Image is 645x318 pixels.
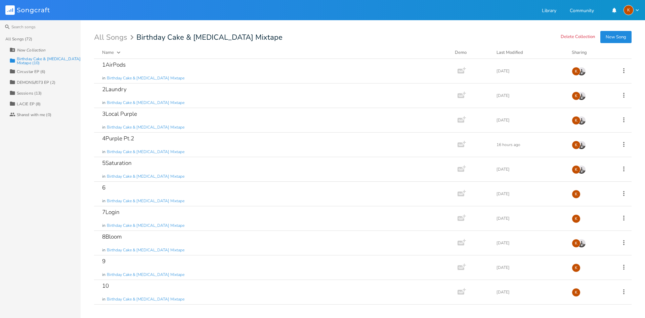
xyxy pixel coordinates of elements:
[572,190,580,199] div: Kat
[572,92,580,100] div: Kat
[102,223,105,228] span: in
[497,266,564,270] div: [DATE]
[577,92,586,100] img: Costa Tzoytzoyrakos
[497,290,564,294] div: [DATE]
[102,296,105,302] span: in
[107,272,184,278] span: Birthday Cake & [MEDICAL_DATA] Mixtape
[102,174,105,179] span: in
[572,67,580,76] div: Kat
[102,62,126,68] div: 1AirPods
[17,102,41,106] div: LACIE EP (8)
[497,216,564,220] div: [DATE]
[17,113,51,117] div: Shared with me (0)
[572,116,580,125] div: Kat
[102,160,132,166] div: 5Saturation
[107,100,184,106] span: Birthday Cake & [MEDICAL_DATA] Mixtape
[572,263,580,272] div: Kat
[102,111,137,117] div: 3Local Purple
[577,67,586,76] img: Costa Tzoytzoyrakos
[102,258,105,264] div: 9
[107,75,184,81] span: Birthday Cake & [MEDICAL_DATA] Mixtape
[102,149,105,155] span: in
[107,125,184,130] span: Birthday Cake & [MEDICAL_DATA] Mixtape
[102,125,105,130] span: in
[572,214,580,223] div: Kat
[17,91,42,95] div: Sessions (13)
[17,70,46,74] div: Circustar EP (6)
[577,116,586,125] img: Costa Tzoytzoyrakos
[17,80,55,84] div: DEMONS//073 EP (2)
[600,31,632,43] button: New Song
[5,37,32,41] div: All Songs (72)
[102,136,134,141] div: 4Purple Pt.2
[623,5,640,15] button: K
[17,48,45,52] div: New Collection
[102,198,105,204] span: in
[497,49,523,56] div: Last Modified
[102,185,105,190] div: 6
[497,167,564,171] div: [DATE]
[497,241,564,245] div: [DATE]
[107,149,184,155] span: Birthday Cake & [MEDICAL_DATA] Mixtape
[102,209,120,215] div: 7Login
[497,118,564,122] div: [DATE]
[102,86,127,92] div: 2Laundry
[136,34,283,41] span: Birthday Cake & [MEDICAL_DATA] Mixtape
[102,100,105,106] span: in
[577,165,586,174] img: Costa Tzoytzoyrakos
[572,49,612,56] div: Sharing
[102,272,105,278] span: in
[570,8,594,14] a: Community
[577,239,586,248] img: Costa Tzoytzoyrakos
[497,49,564,56] button: Last Modified
[102,49,447,56] button: Name
[107,247,184,253] span: Birthday Cake & [MEDICAL_DATA] Mixtape
[572,165,580,174] div: Kat
[107,223,184,228] span: Birthday Cake & [MEDICAL_DATA] Mixtape
[623,5,634,15] div: Kat
[102,247,105,253] span: in
[497,69,564,73] div: [DATE]
[497,192,564,196] div: [DATE]
[577,141,586,149] img: Costa Tzoytzoyrakos
[102,49,114,56] div: Name
[102,75,105,81] span: in
[497,94,564,98] div: [DATE]
[542,8,556,14] a: Library
[102,234,122,240] div: 8Bloom
[17,57,81,65] div: Birthday Cake & [MEDICAL_DATA] Mixtape (10)
[572,288,580,297] div: Kat
[572,141,580,149] div: Kat
[497,143,564,147] div: 16 hours ago
[107,174,184,179] span: Birthday Cake & [MEDICAL_DATA] Mixtape
[107,198,184,204] span: Birthday Cake & [MEDICAL_DATA] Mixtape
[572,239,580,248] div: Kat
[94,34,136,41] div: All Songs
[455,49,488,56] div: Demo
[107,296,184,302] span: Birthday Cake & [MEDICAL_DATA] Mixtape
[102,283,109,289] div: 10
[561,34,595,40] button: Delete Collection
